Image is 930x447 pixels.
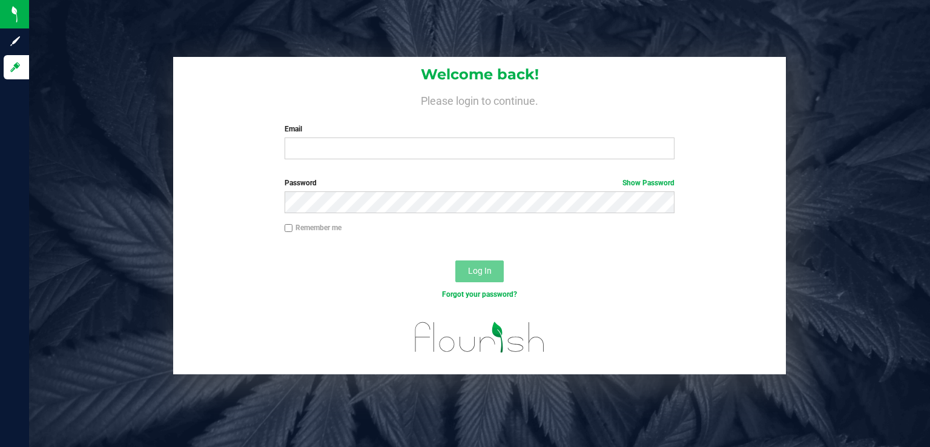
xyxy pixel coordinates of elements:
[285,222,341,233] label: Remember me
[285,179,317,187] span: Password
[455,260,504,282] button: Log In
[285,224,293,233] input: Remember me
[403,313,556,362] img: flourish_logo.svg
[442,290,517,299] a: Forgot your password?
[173,67,786,82] h1: Welcome back!
[173,92,786,107] h4: Please login to continue.
[285,124,675,134] label: Email
[9,61,21,73] inline-svg: Log in
[9,35,21,47] inline-svg: Sign up
[468,266,492,276] span: Log In
[622,179,674,187] a: Show Password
